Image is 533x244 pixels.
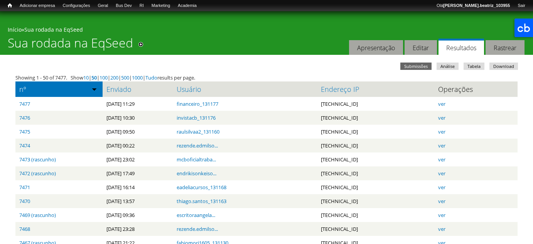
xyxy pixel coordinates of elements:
a: rezende.edmilso... [177,142,218,149]
a: Análise [437,63,459,70]
td: [DATE] 09:36 [103,208,173,222]
a: 1000 [132,74,143,81]
a: Editar [405,40,437,55]
td: [TECHNICAL_ID] [317,222,434,236]
div: Showing 1 - 50 of 7477. Show | | | | | | results per page. [15,74,518,81]
a: nº [19,85,99,93]
td: [DATE] 13:57 [103,194,173,208]
a: 7476 [19,114,30,121]
a: ver [438,128,445,135]
td: [TECHNICAL_ID] [317,111,434,125]
a: Sua rodada na EqSeed [24,26,83,33]
a: Download [489,63,518,70]
img: ordem crescente [92,86,97,91]
span: Início [8,3,12,8]
a: Rastrear [486,40,525,55]
td: [TECHNICAL_ID] [317,139,434,152]
a: 7477 [19,100,30,107]
th: Operações [434,81,518,97]
a: ver [438,184,445,191]
a: Tabela [464,63,484,70]
a: Academia [174,2,201,10]
a: 200 [110,74,118,81]
a: financeiro_131177 [177,100,218,107]
td: [TECHNICAL_ID] [317,208,434,222]
a: Endereço IP [321,85,430,93]
a: 10 [83,74,89,81]
a: 100 [100,74,108,81]
a: 7475 [19,128,30,135]
a: raulsilvaa2_131160 [177,128,219,135]
a: 7470 [19,198,30,205]
a: Resultados [439,39,484,55]
a: ver [438,225,445,232]
a: 50 [91,74,97,81]
td: [DATE] 16:14 [103,180,173,194]
a: eadeliacursos_131168 [177,184,226,191]
a: Início [8,26,22,33]
td: [TECHNICAL_ID] [317,97,434,111]
a: Marketing [148,2,174,10]
strong: [PERSON_NAME].beatriz_103955 [443,3,510,8]
a: 7473 (rascunho) [19,156,56,163]
a: RI [136,2,148,10]
td: [DATE] 23:02 [103,152,173,166]
a: Bus Dev [112,2,136,10]
a: Configurações [59,2,94,10]
a: 500 [121,74,129,81]
a: endrikisonkeiso... [177,170,216,177]
a: ver [438,114,445,121]
a: Geral [94,2,112,10]
td: [DATE] 23:28 [103,222,173,236]
a: thiago.santos_131163 [177,198,226,205]
a: ver [438,212,445,219]
td: [DATE] 09:50 [103,125,173,139]
a: Adicionar empresa [16,2,59,10]
td: [TECHNICAL_ID] [317,152,434,166]
a: escritoraangela... [177,212,215,219]
td: [TECHNICAL_ID] [317,125,434,139]
a: Submissões [400,63,432,70]
a: Início [4,2,16,9]
a: Sair [514,2,529,10]
td: [TECHNICAL_ID] [317,194,434,208]
td: [TECHNICAL_ID] [317,180,434,194]
a: 7471 [19,184,30,191]
td: [DATE] 00:22 [103,139,173,152]
td: [DATE] 11:29 [103,97,173,111]
a: Olá[PERSON_NAME].beatriz_103955 [433,2,514,10]
a: invistacb_131176 [177,114,216,121]
td: [DATE] 10:30 [103,111,173,125]
a: 7472 (rascunho) [19,170,56,177]
a: ver [438,198,445,205]
td: [DATE] 17:49 [103,166,173,180]
a: mcboficialtraba... [177,156,216,163]
a: ver [438,170,445,177]
a: 7474 [19,142,30,149]
a: Enviado [106,85,169,93]
a: rezende.edmilso... [177,225,218,232]
a: 7469 (rascunho) [19,212,56,219]
a: Apresentação [349,40,403,55]
td: [TECHNICAL_ID] [317,166,434,180]
a: Tudo [145,74,157,81]
a: Usuário [177,85,313,93]
a: 7468 [19,225,30,232]
div: » [8,26,525,36]
a: ver [438,142,445,149]
a: ver [438,156,445,163]
h1: Sua rodada na EqSeed [8,36,133,55]
a: ver [438,100,445,107]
